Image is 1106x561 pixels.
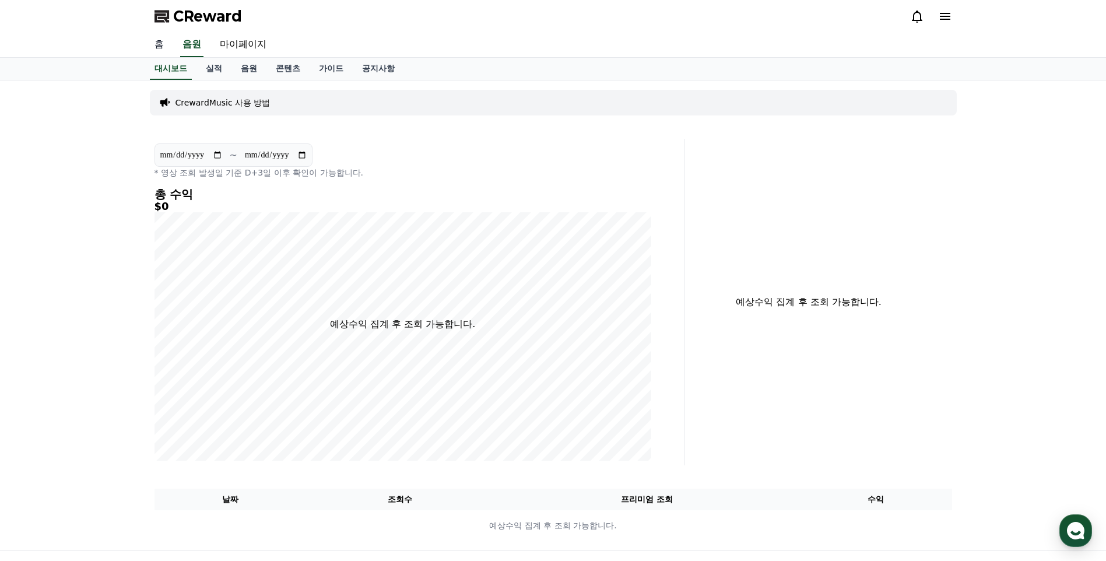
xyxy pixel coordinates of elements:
[155,167,651,178] p: * 영상 조회 발생일 기준 D+3일 이후 확인이 가능합니다.
[330,317,475,331] p: 예상수익 집계 후 조회 가능합니다.
[231,58,266,80] a: 음원
[353,58,404,80] a: 공지사항
[306,489,493,510] th: 조회수
[173,7,242,26] span: CReward
[107,388,121,397] span: 대화
[494,489,800,510] th: 프리미엄 조회
[210,33,276,57] a: 마이페이지
[37,387,44,397] span: 홈
[155,520,951,532] p: 예상수익 집계 후 조회 가능합니다.
[155,7,242,26] a: CReward
[180,33,203,57] a: 음원
[145,33,173,57] a: 홈
[155,201,651,212] h5: $0
[180,387,194,397] span: 설정
[150,370,224,399] a: 설정
[3,370,77,399] a: 홈
[310,58,353,80] a: 가이드
[694,295,924,309] p: 예상수익 집계 후 조회 가능합니다.
[196,58,231,80] a: 실적
[175,97,271,108] a: CrewardMusic 사용 방법
[155,188,651,201] h4: 총 수익
[77,370,150,399] a: 대화
[150,58,192,80] a: 대시보드
[155,489,307,510] th: 날짜
[266,58,310,80] a: 콘텐츠
[800,489,952,510] th: 수익
[230,148,237,162] p: ~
